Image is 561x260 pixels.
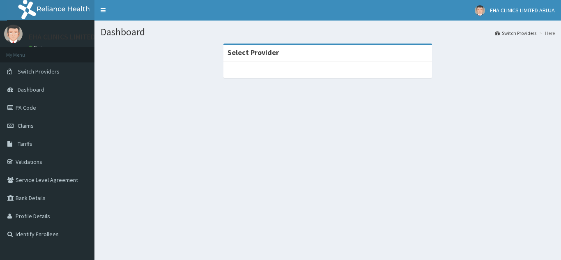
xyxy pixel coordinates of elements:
p: EHA CLINICS LIMITED ABUJA [29,33,117,41]
span: Dashboard [18,86,44,93]
h1: Dashboard [101,27,555,37]
span: Tariffs [18,140,32,147]
img: User Image [475,5,485,16]
img: User Image [4,25,23,43]
a: Switch Providers [495,30,536,37]
strong: Select Provider [228,48,279,57]
span: Claims [18,122,34,129]
span: EHA CLINICS LIMITED ABUJA [490,7,555,14]
li: Here [537,30,555,37]
span: Switch Providers [18,68,60,75]
a: Online [29,45,48,51]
